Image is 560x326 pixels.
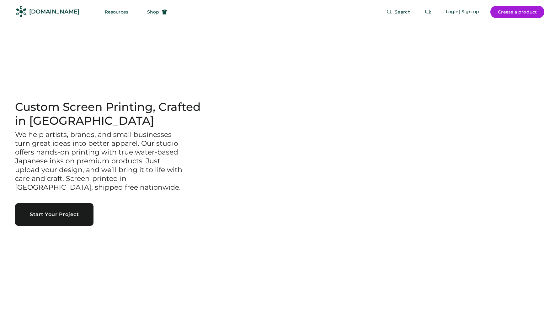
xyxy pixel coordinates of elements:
[379,6,418,18] button: Search
[395,10,411,14] span: Search
[29,8,79,16] div: [DOMAIN_NAME]
[15,130,184,192] h3: We help artists, brands, and small businesses turn great ideas into better apparel. Our studio of...
[422,6,435,18] button: Retrieve an order
[15,100,209,128] h1: Custom Screen Printing, Crafted in [GEOGRAPHIC_DATA]
[15,203,93,226] button: Start Your Project
[97,6,136,18] button: Resources
[140,6,175,18] button: Shop
[459,9,479,15] div: | Sign up
[16,6,27,17] img: Rendered Logo - Screens
[446,9,459,15] div: Login
[490,6,544,18] button: Create a product
[147,10,159,14] span: Shop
